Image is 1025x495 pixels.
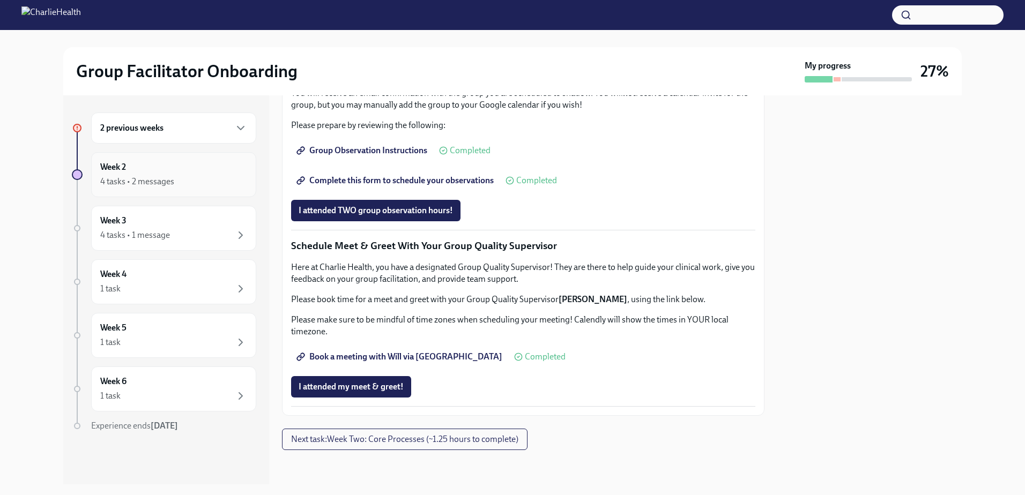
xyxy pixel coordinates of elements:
[291,261,755,285] p: Here at Charlie Health, you have a designated Group Quality Supervisor! They are there to help gu...
[299,175,494,186] span: Complete this form to schedule your observations
[559,294,627,304] strong: [PERSON_NAME]
[72,259,256,304] a: Week 41 task
[91,112,256,144] div: 2 previous weeks
[100,322,127,334] h6: Week 5
[72,206,256,251] a: Week 34 tasks • 1 message
[72,313,256,358] a: Week 51 task
[291,200,460,221] button: I attended TWO group observation hours!
[291,376,411,397] button: I attended my meet & greet!
[299,205,453,216] span: I attended TWO group observation hours!
[100,161,126,173] h6: Week 2
[450,146,491,155] span: Completed
[21,6,81,24] img: CharlieHealth
[100,336,121,348] div: 1 task
[100,229,170,241] div: 4 tasks • 1 message
[291,346,510,367] a: Book a meeting with Will via [GEOGRAPHIC_DATA]
[805,60,851,72] strong: My progress
[151,421,178,431] strong: [DATE]
[291,314,755,337] p: Please make sure to be mindful of time zones when scheduling your meeting! Calendly will show the...
[291,294,755,305] p: Please book time for a meet and greet with your Group Quality Supervisor , using the link below.
[100,268,127,280] h6: Week 4
[299,381,404,392] span: I attended my meet & greet!
[291,239,755,253] p: Schedule Meet & Greet With Your Group Quality Supervisor
[920,62,949,81] h3: 27%
[100,390,121,402] div: 1 task
[100,376,127,387] h6: Week 6
[291,170,501,191] a: Complete this form to schedule your observations
[291,140,435,161] a: Group Observation Instructions
[100,122,164,134] h6: 2 previous weeks
[282,429,528,450] button: Next task:Week Two: Core Processes (~1.25 hours to complete)
[100,283,121,295] div: 1 task
[100,176,174,187] div: 4 tasks • 2 messages
[299,351,502,362] span: Book a meeting with Will via [GEOGRAPHIC_DATA]
[525,352,566,361] span: Completed
[291,87,755,111] p: You will receive an email confirmation with the group you are scheduled to shadow. You will recei...
[291,434,518,445] span: Next task : Week Two: Core Processes (~1.25 hours to complete)
[72,152,256,197] a: Week 24 tasks • 2 messages
[91,421,178,431] span: Experience ends
[72,366,256,411] a: Week 61 task
[623,88,636,98] strong: not
[76,61,298,82] h2: Group Facilitator Onboarding
[516,176,557,185] span: Completed
[291,119,755,131] p: Please prepare by reviewing the following:
[299,145,427,156] span: Group Observation Instructions
[100,215,127,227] h6: Week 3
